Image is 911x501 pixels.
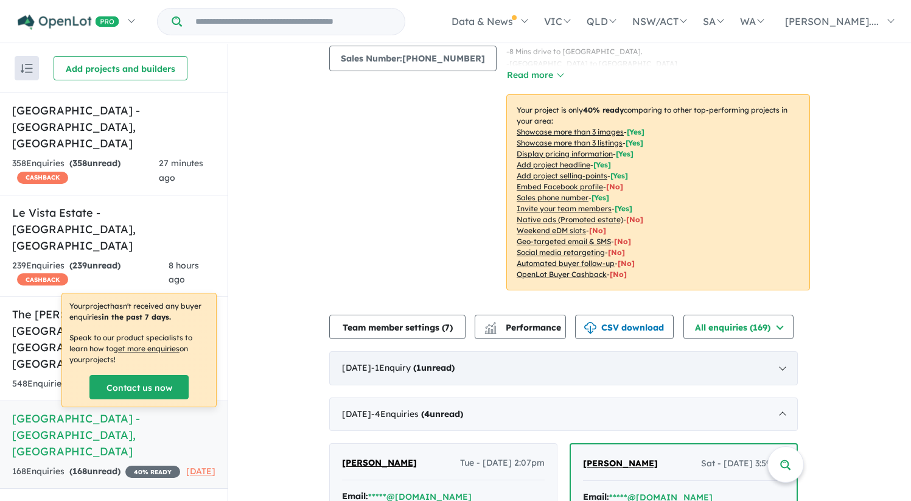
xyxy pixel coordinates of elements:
[413,362,455,373] strong: ( unread)
[329,398,798,432] div: [DATE]
[102,312,171,321] b: in the past 7 days.
[113,344,180,353] u: get more enquiries
[12,377,181,391] div: 548 Enquir ies
[89,375,189,399] a: Contact us now
[72,158,87,169] span: 358
[17,172,68,184] span: CASHBACK
[186,466,215,477] span: [DATE]
[159,158,203,183] span: 27 minutes ago
[21,64,33,73] img: sort.svg
[69,158,120,169] strong: ( unread)
[517,149,613,158] u: Display pricing information
[475,315,566,339] button: Performance
[517,193,588,202] u: Sales phone number
[125,466,180,478] span: 40 % READY
[517,160,590,169] u: Add project headline
[616,149,634,158] span: [ Yes ]
[701,457,784,471] span: Sat - [DATE] 3:59pm
[584,322,596,334] img: download icon
[169,260,199,286] span: 8 hours ago
[593,160,611,169] span: [ Yes ]
[329,315,466,339] button: Team member settings (7)
[517,270,607,279] u: OpenLot Buyer Cashback
[608,248,625,257] span: [No]
[606,182,623,191] span: [ No ]
[69,332,209,365] p: Speak to our product specialists to learn how to on your projects !
[517,171,607,180] u: Add project selling-points
[460,456,545,471] span: Tue - [DATE] 2:07pm
[683,315,794,339] button: All enquiries (169)
[614,237,631,246] span: [No]
[517,182,603,191] u: Embed Facebook profile
[517,215,623,224] u: Native ads (Promoted estate)
[371,362,455,373] span: - 1 Enquir y
[424,408,430,419] span: 4
[445,322,450,333] span: 7
[69,301,209,323] p: Your project hasn't received any buyer enquiries
[592,193,609,202] span: [ Yes ]
[589,226,606,235] span: [No]
[12,410,215,460] h5: [GEOGRAPHIC_DATA] - [GEOGRAPHIC_DATA] , [GEOGRAPHIC_DATA]
[486,322,561,333] span: Performance
[416,362,421,373] span: 1
[626,138,643,147] span: [ Yes ]
[610,270,627,279] span: [No]
[583,105,624,114] b: 40 % ready
[583,458,658,469] span: [PERSON_NAME]
[506,58,820,70] p: - [GEOGRAPHIC_DATA] to [GEOGRAPHIC_DATA]
[421,408,463,419] strong: ( unread)
[517,226,586,235] u: Weekend eDM slots
[329,46,497,71] button: Sales Number:[PHONE_NUMBER]
[342,457,417,468] span: [PERSON_NAME]
[12,205,215,254] h5: Le Vista Estate - [GEOGRAPHIC_DATA] , [GEOGRAPHIC_DATA]
[69,260,120,271] strong: ( unread)
[506,46,820,58] p: - 8 Mins drive to [GEOGRAPHIC_DATA].
[18,15,119,30] img: Openlot PRO Logo White
[72,466,87,477] span: 168
[12,259,169,288] div: 239 Enquir ies
[618,259,635,268] span: [No]
[517,127,624,136] u: Showcase more than 3 images
[329,351,798,385] div: [DATE]
[517,138,623,147] u: Showcase more than 3 listings
[615,204,632,213] span: [ Yes ]
[506,68,564,82] button: Read more
[12,102,215,152] h5: [GEOGRAPHIC_DATA] - [GEOGRAPHIC_DATA] , [GEOGRAPHIC_DATA]
[785,15,879,27] span: [PERSON_NAME]....
[506,94,810,290] p: Your project is only comparing to other top-performing projects in your area: - - - - - - - - - -...
[484,326,497,334] img: bar-chart.svg
[371,408,463,419] span: - 4 Enquir ies
[72,260,87,271] span: 239
[12,156,159,186] div: 358 Enquir ies
[517,259,615,268] u: Automated buyer follow-up
[627,127,644,136] span: [ Yes ]
[184,9,402,35] input: Try estate name, suburb, builder or developer
[517,237,611,246] u: Geo-targeted email & SMS
[575,315,674,339] button: CSV download
[54,56,187,80] button: Add projects and builders
[610,171,628,180] span: [ Yes ]
[583,457,658,471] a: [PERSON_NAME]
[69,466,120,477] strong: ( unread)
[626,215,643,224] span: [No]
[517,204,612,213] u: Invite your team members
[12,306,215,372] h5: The [PERSON_NAME][GEOGRAPHIC_DATA] - [GEOGRAPHIC_DATA] , [GEOGRAPHIC_DATA]
[12,464,180,479] div: 168 Enquir ies
[485,322,496,329] img: line-chart.svg
[517,248,605,257] u: Social media retargeting
[17,273,68,286] span: CASHBACK
[342,456,417,471] a: [PERSON_NAME]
